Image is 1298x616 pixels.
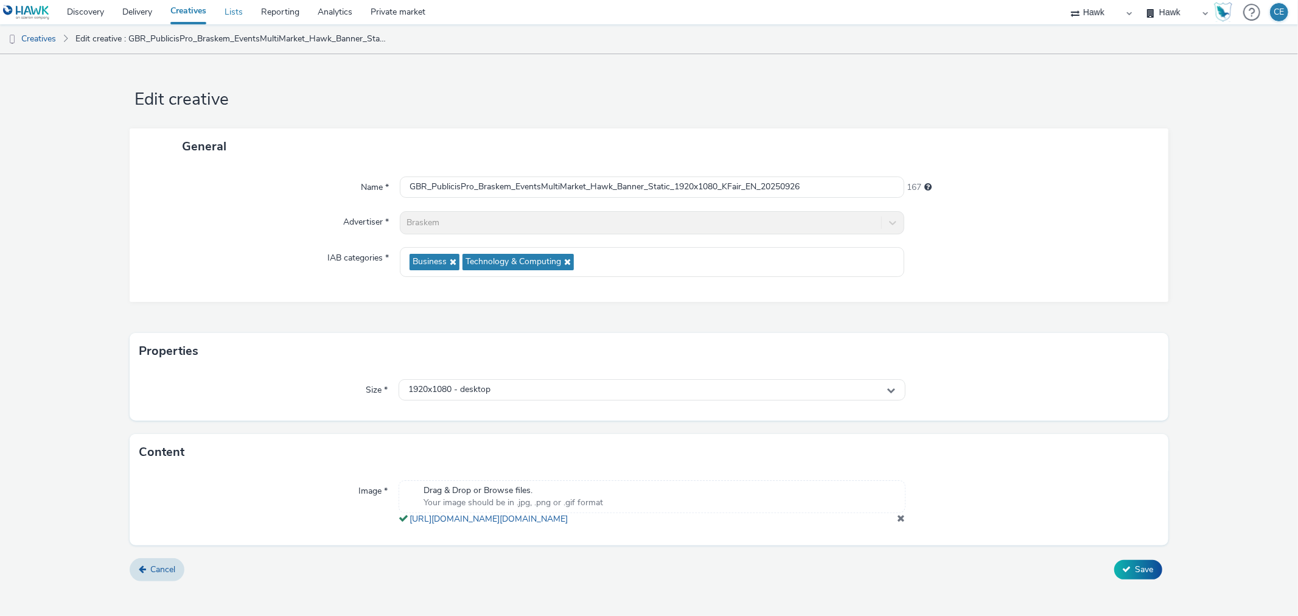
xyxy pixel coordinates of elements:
[139,443,184,461] h3: Content
[361,379,393,396] label: Size *
[413,257,447,267] span: Business
[338,211,394,228] label: Advertiser *
[323,247,394,264] label: IAB categories *
[139,342,198,360] h3: Properties
[424,497,603,509] span: Your image should be in .jpg, .png or .gif format
[182,138,226,155] span: General
[354,480,393,497] label: Image *
[466,257,561,267] span: Technology & Computing
[3,5,50,20] img: undefined Logo
[1214,2,1237,22] a: Hawk Academy
[410,513,573,525] a: [URL][DOMAIN_NAME][DOMAIN_NAME]
[424,485,603,497] span: Drag & Drop or Browse files.
[130,558,184,581] a: Cancel
[150,564,175,575] span: Cancel
[408,385,490,395] span: 1920x1080 - desktop
[6,33,18,46] img: dooh
[1136,564,1154,575] span: Save
[1114,560,1162,579] button: Save
[69,24,394,54] a: Edit creative : GBR_PublicisPro_Braskem_EventsMultiMarket_Hawk_Banner_Static_1920x1080_KFair_EN_2...
[925,181,932,194] div: Maximum 255 characters
[907,181,922,194] span: 167
[1274,3,1285,21] div: CE
[356,177,394,194] label: Name *
[1214,2,1232,22] img: Hawk Academy
[130,88,1168,111] h1: Edit creative
[400,177,904,198] input: Name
